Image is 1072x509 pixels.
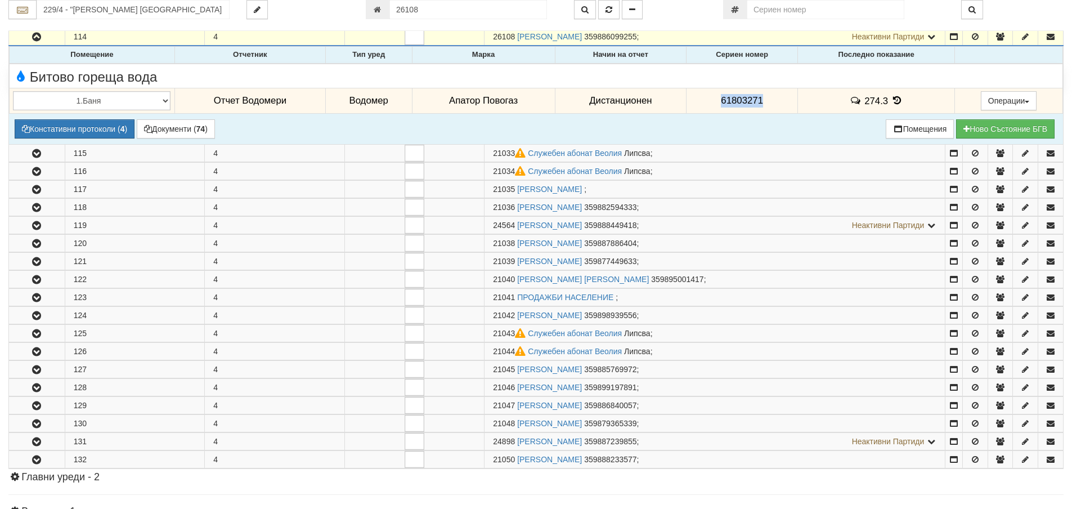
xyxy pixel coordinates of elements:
[517,185,582,194] a: [PERSON_NAME]
[493,32,515,41] span: Партида №
[852,437,925,446] span: Неактивни Партиди
[485,307,945,324] td: ;
[205,325,345,342] td: 4
[120,124,125,133] b: 4
[555,47,687,64] th: Начин на отчет
[493,329,528,338] span: Партида №
[584,437,636,446] span: 359887239855
[485,271,945,288] td: ;
[65,415,205,432] td: 130
[65,307,205,324] td: 124
[493,221,515,230] span: Партида №
[517,239,582,248] a: [PERSON_NAME]
[517,455,582,464] a: [PERSON_NAME]
[721,95,763,106] span: 61803271
[205,199,345,216] td: 4
[205,379,345,396] td: 4
[205,163,345,180] td: 4
[205,307,345,324] td: 4
[584,383,636,392] span: 359899197891
[65,235,205,252] td: 120
[852,32,925,41] span: Неактивни Партиди
[485,379,945,396] td: ;
[485,451,945,468] td: ;
[493,185,515,194] span: Партида №
[65,253,205,270] td: 121
[214,95,286,106] span: Отчет Водомери
[205,289,345,306] td: 4
[325,47,412,64] th: Тип уред
[65,325,205,342] td: 125
[584,203,636,212] span: 359882594333
[493,401,515,410] span: Партида №
[412,88,555,114] td: Апатор Повогаз
[493,365,515,374] span: Партида №
[65,28,205,46] td: 114
[65,361,205,378] td: 127
[485,199,945,216] td: ;
[517,221,582,230] a: [PERSON_NAME]
[624,149,651,158] span: Липсва
[205,145,345,162] td: 4
[485,325,945,342] td: ;
[517,437,582,446] a: [PERSON_NAME]
[517,257,582,266] a: [PERSON_NAME]
[485,217,945,234] td: ;
[205,343,345,360] td: 4
[850,95,864,106] span: История на забележките
[584,455,636,464] span: 359888233577
[485,253,945,270] td: ;
[624,347,651,356] span: Липсва
[174,47,325,64] th: Отчетник
[205,235,345,252] td: 4
[205,361,345,378] td: 4
[205,217,345,234] td: 4
[584,401,636,410] span: 359886840057
[517,401,582,410] a: [PERSON_NAME]
[493,419,515,428] span: Партида №
[485,415,945,432] td: ;
[517,293,613,302] a: ПРОДАЖБИ НАСЕЛЕНИЕ
[517,383,582,392] a: [PERSON_NAME]
[798,47,955,64] th: Последно показание
[624,329,651,338] span: Липсва
[65,163,205,180] td: 116
[205,181,345,198] td: 4
[956,119,1055,139] button: Новo Състояние БГВ
[412,47,555,64] th: Марка
[864,95,888,106] span: 274.3
[517,311,582,320] a: [PERSON_NAME]
[493,437,515,446] span: Партида №
[485,28,945,46] td: ;
[12,70,157,84] span: Битово гореща вода
[624,167,651,176] span: Липсва
[528,329,622,338] a: Служебен абонат Веолия
[493,383,515,392] span: Партида №
[205,28,345,46] td: 4
[886,119,954,139] button: Помещения
[981,91,1037,110] button: Операции
[493,203,515,212] span: Партида №
[196,124,205,133] b: 74
[65,397,205,414] td: 129
[65,343,205,360] td: 126
[205,415,345,432] td: 4
[528,347,622,356] a: Служебен абонат Веолия
[65,145,205,162] td: 115
[584,419,636,428] span: 359879365339
[493,311,515,320] span: Партида №
[205,397,345,414] td: 4
[493,257,515,266] span: Партида №
[485,181,945,198] td: ;
[517,32,582,41] a: [PERSON_NAME]
[493,149,528,158] span: Партида №
[65,289,205,306] td: 123
[687,47,798,64] th: Сериен номер
[584,311,636,320] span: 359898939556
[65,433,205,450] td: 131
[205,433,345,450] td: 4
[493,347,528,356] span: Партида №
[584,257,636,266] span: 359877449633
[517,419,582,428] a: [PERSON_NAME]
[205,451,345,468] td: 4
